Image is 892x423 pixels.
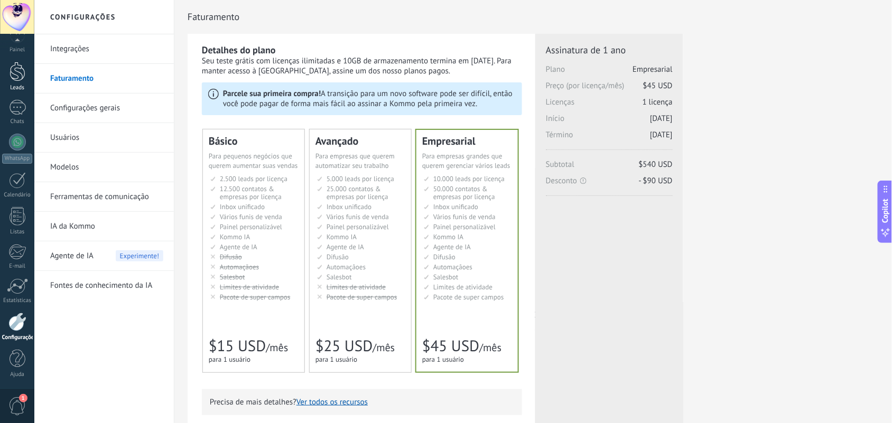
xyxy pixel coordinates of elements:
span: 2.500 leads por licença [220,174,287,183]
button: Ver todos os recursos [296,397,368,407]
span: Inbox unificado [220,202,265,211]
a: IA da Kommo [50,212,163,241]
span: para 1 usuário [209,355,250,364]
span: Faturamento [188,11,239,22]
li: Faturamento [34,64,174,93]
div: Listas [2,229,33,236]
span: Pacote de super campos [327,293,397,302]
span: $45 USD [422,336,479,356]
span: Para pequenos negócios que querem aumentar suas vendas [209,152,298,170]
li: IA da Kommo [34,212,174,241]
b: Detalhes do plano [202,44,276,56]
span: $540 USD [639,159,673,170]
span: Inbox unificado [433,202,478,211]
p: Precisa de mais detalhes? [210,397,514,407]
span: Para empresas grandes que querem gerenciar vários leads [422,152,510,170]
span: Vários funis de venda [433,212,496,221]
span: - $90 USD [639,176,673,186]
span: 5.000 leads por licença [327,174,394,183]
div: WhatsApp [2,154,32,164]
div: Ajuda [2,371,33,378]
span: /mês [479,341,501,354]
li: Usuários [34,123,174,153]
span: Agente de IA [220,242,257,251]
span: 50.000 contatos & empresas por licença [433,184,495,201]
span: 10.000 leads por licença [433,174,505,183]
span: Plano [546,64,673,81]
a: Fontes de conhecimento da IA [50,271,163,300]
span: Painel personalizável [220,222,282,231]
b: Parcele sua primeira compra! [223,89,321,99]
span: Empresarial [633,64,673,74]
span: [DATE] [650,114,673,124]
span: Vários funis de venda [220,212,282,221]
span: 12.500 contatos & empresas por licença [220,184,282,201]
div: Seu teste grátis com licenças ilimitadas e 10GB de armazenamento termina em [DATE]. Para manter a... [202,56,522,76]
span: Kommo IA [327,232,357,241]
span: Agente de IA [327,242,364,251]
div: Chats [2,118,33,125]
span: Inbox unificado [327,202,371,211]
a: Integrações [50,34,163,64]
a: Usuários [50,123,163,153]
p: A transição para um novo software pode ser difícil, então você pode pagar de forma mais fácil ao ... [223,89,516,109]
span: Painel personalizável [433,222,496,231]
span: Limites de atividade [220,283,279,292]
span: $45 USD [643,81,673,91]
a: Agente de IA Experimente! [50,241,163,271]
a: Faturamento [50,64,163,93]
span: Salesbot [327,272,352,281]
span: Agente de IA [433,242,471,251]
span: Pacote de super campos [433,293,504,302]
span: Subtotal [546,159,673,176]
span: Kommo IA [220,232,250,241]
span: para 1 usuário [422,355,464,364]
li: Configurações gerais [34,93,174,123]
div: Avançado [315,136,405,146]
span: /mês [266,341,288,354]
div: Básico [209,136,299,146]
div: Configurações [2,334,33,341]
span: Desconto [546,176,673,186]
span: $15 USD [209,336,266,356]
a: Modelos [50,153,163,182]
span: Início [546,114,673,130]
span: 1 licença [643,97,673,107]
span: 1 [19,394,27,402]
span: /mês [373,341,395,354]
span: Término [546,130,673,146]
span: Pacote de super campos [220,293,291,302]
span: Difusão [433,252,456,261]
span: Vários funis de venda [327,212,389,221]
span: Automaçãoes [433,262,472,271]
span: Limites de atividade [433,283,493,292]
a: Ferramentas de comunicação [50,182,163,212]
li: Ferramentas de comunicação [34,182,174,212]
span: $25 USD [315,336,373,356]
span: Licenças [546,97,673,114]
li: Fontes de conhecimento da IA [34,271,174,300]
span: Assinatura de 1 ano [546,44,673,56]
a: Configurações gerais [50,93,163,123]
span: Kommo IA [433,232,463,241]
span: Difusão [220,252,242,261]
span: para 1 usuário [315,355,357,364]
span: Painel personalizável [327,222,389,231]
li: Modelos [34,153,174,182]
div: Calendário [2,192,33,199]
span: 25.000 contatos & empresas por licença [327,184,388,201]
span: Automaçãoes [220,262,259,271]
span: Salesbot [220,272,245,281]
span: Copilot [880,199,891,223]
span: Experimente! [116,250,163,261]
span: Limites de atividade [327,283,386,292]
span: Difusão [327,252,349,261]
li: Agente de IA [34,241,174,271]
div: E-mail [2,263,33,270]
span: Salesbot [433,272,459,281]
span: Automaçãoes [327,262,366,271]
div: Estatísticas [2,297,33,304]
div: Leads [2,84,33,91]
span: [DATE] [650,130,673,140]
div: Empresarial [422,136,512,146]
